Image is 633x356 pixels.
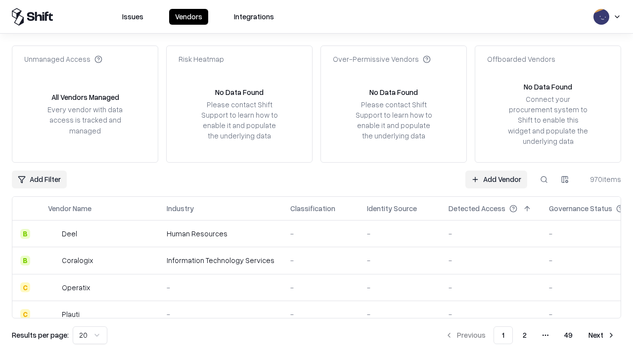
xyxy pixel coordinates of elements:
[290,309,351,319] div: -
[507,94,589,146] div: Connect your procurement system to Shift to enable this widget and populate the underlying data
[367,282,433,293] div: -
[524,82,572,92] div: No Data Found
[20,282,30,292] div: C
[20,229,30,239] div: B
[583,326,621,344] button: Next
[549,203,612,214] div: Governance Status
[20,256,30,266] div: B
[62,282,90,293] div: Operatix
[20,309,30,319] div: C
[62,255,93,266] div: Coralogix
[48,309,58,319] img: Plauti
[12,330,69,340] p: Results per page:
[290,228,351,239] div: -
[198,99,280,141] div: Please contact Shift Support to learn how to enable it and populate the underlying data
[215,87,264,97] div: No Data Found
[290,255,351,266] div: -
[369,87,418,97] div: No Data Found
[449,309,533,319] div: -
[367,228,433,239] div: -
[494,326,513,344] button: 1
[179,54,224,64] div: Risk Heatmap
[449,228,533,239] div: -
[167,282,274,293] div: -
[51,92,119,102] div: All Vendors Managed
[169,9,208,25] button: Vendors
[167,228,274,239] div: Human Resources
[290,282,351,293] div: -
[367,309,433,319] div: -
[367,203,417,214] div: Identity Source
[582,174,621,184] div: 970 items
[465,171,527,188] a: Add Vendor
[48,203,91,214] div: Vendor Name
[556,326,581,344] button: 49
[367,255,433,266] div: -
[62,309,80,319] div: Plauti
[290,203,335,214] div: Classification
[62,228,77,239] div: Deel
[116,9,149,25] button: Issues
[24,54,102,64] div: Unmanaged Access
[48,229,58,239] img: Deel
[515,326,535,344] button: 2
[12,171,67,188] button: Add Filter
[228,9,280,25] button: Integrations
[167,255,274,266] div: Information Technology Services
[44,104,126,135] div: Every vendor with data access is tracked and managed
[333,54,431,64] div: Over-Permissive Vendors
[439,326,621,344] nav: pagination
[449,282,533,293] div: -
[449,203,505,214] div: Detected Access
[48,256,58,266] img: Coralogix
[167,309,274,319] div: -
[449,255,533,266] div: -
[167,203,194,214] div: Industry
[353,99,435,141] div: Please contact Shift Support to learn how to enable it and populate the underlying data
[487,54,555,64] div: Offboarded Vendors
[48,282,58,292] img: Operatix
